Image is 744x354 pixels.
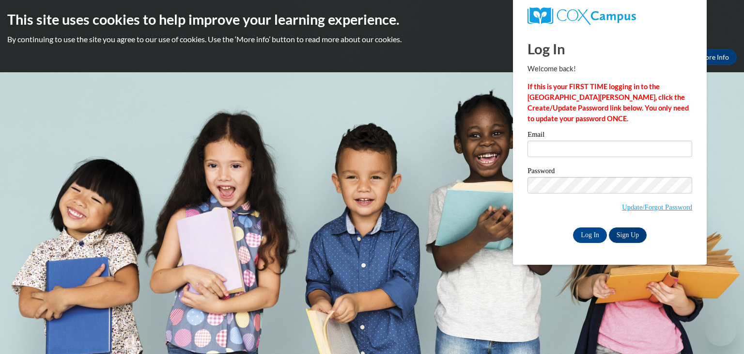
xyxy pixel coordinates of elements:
a: Update/Forgot Password [622,203,692,211]
img: COX Campus [527,7,636,25]
iframe: Button to launch messaging window [705,315,736,346]
a: More Info [691,49,737,65]
p: Welcome back! [527,64,692,74]
label: Email [527,131,692,141]
label: Password [527,167,692,177]
h2: This site uses cookies to help improve your learning experience. [7,10,737,29]
strong: If this is your FIRST TIME logging in to the [GEOGRAPHIC_DATA][PERSON_NAME], click the Create/Upd... [527,82,689,123]
a: Sign Up [609,227,647,243]
input: Log In [573,227,607,243]
p: By continuing to use the site you agree to our use of cookies. Use the ‘More info’ button to read... [7,34,737,45]
a: COX Campus [527,7,692,25]
h1: Log In [527,39,692,59]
